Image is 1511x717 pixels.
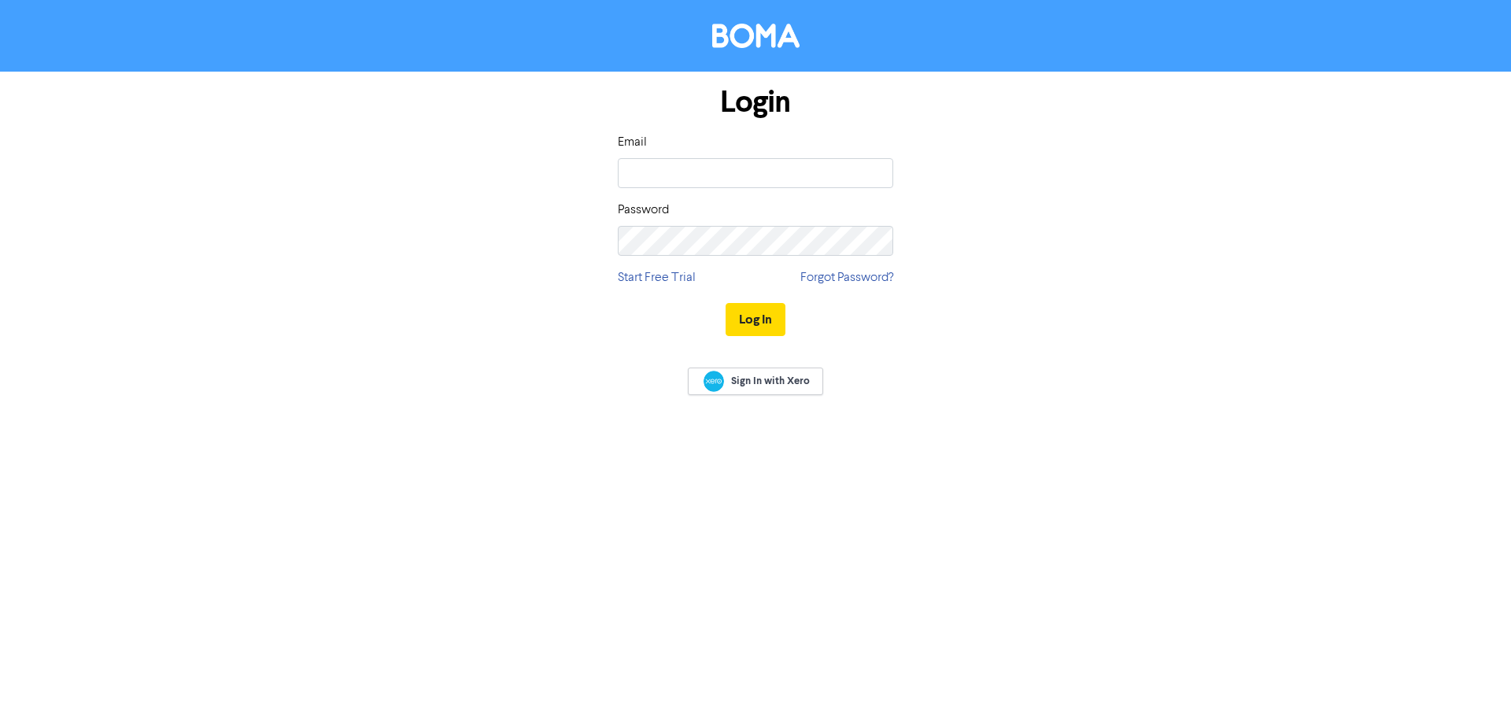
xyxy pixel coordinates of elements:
a: Sign In with Xero [688,368,823,395]
a: Forgot Password? [800,268,893,287]
a: Start Free Trial [618,268,696,287]
label: Password [618,201,669,220]
img: BOMA Logo [712,24,800,48]
button: Log In [726,303,785,336]
img: Xero logo [704,371,724,392]
label: Email [618,133,647,152]
span: Sign In with Xero [731,374,810,388]
h1: Login [618,84,893,120]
